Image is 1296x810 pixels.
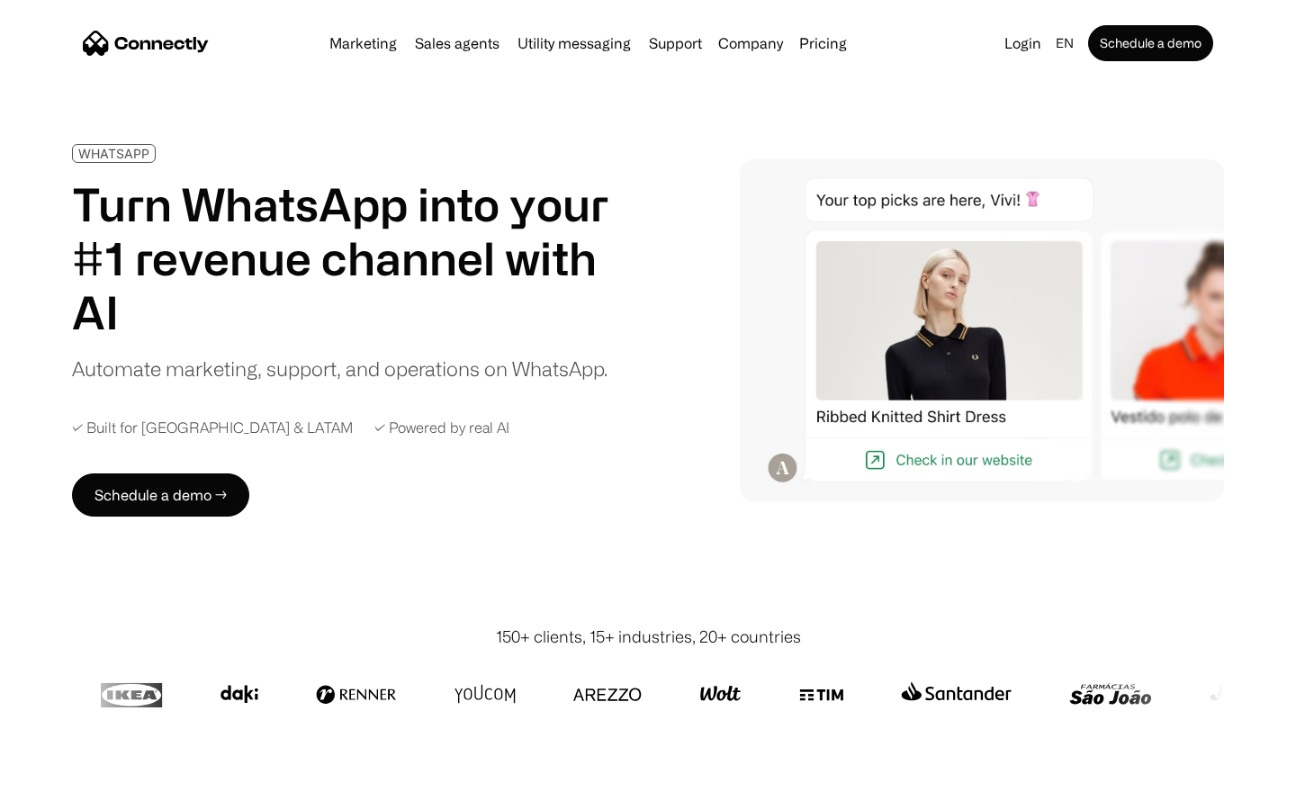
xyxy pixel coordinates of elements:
[408,36,507,50] a: Sales agents
[642,36,709,50] a: Support
[496,625,801,649] div: 150+ clients, 15+ industries, 20+ countries
[1056,31,1074,56] div: en
[792,36,854,50] a: Pricing
[322,36,404,50] a: Marketing
[72,473,249,517] a: Schedule a demo →
[72,419,353,436] div: ✓ Built for [GEOGRAPHIC_DATA] & LATAM
[718,31,783,56] div: Company
[1088,25,1213,61] a: Schedule a demo
[18,777,108,804] aside: Language selected: English
[997,31,1048,56] a: Login
[510,36,638,50] a: Utility messaging
[36,778,108,804] ul: Language list
[72,354,607,383] div: Automate marketing, support, and operations on WhatsApp.
[374,419,509,436] div: ✓ Powered by real AI
[78,147,149,160] div: WHATSAPP
[72,177,630,339] h1: Turn WhatsApp into your #1 revenue channel with AI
